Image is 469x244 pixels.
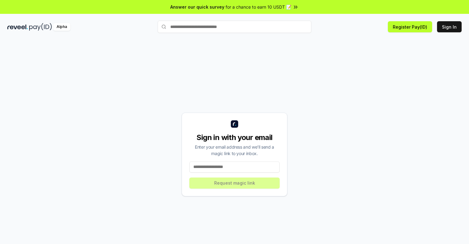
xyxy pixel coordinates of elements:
img: logo_small [231,120,238,128]
img: pay_id [29,23,52,31]
button: Sign In [437,21,462,32]
span: for a chance to earn 10 USDT 📝 [226,4,291,10]
img: reveel_dark [7,23,28,31]
div: Alpha [53,23,70,31]
div: Enter your email address and we’ll send a magic link to your inbox. [189,144,280,157]
div: Sign in with your email [189,133,280,142]
button: Register Pay(ID) [388,21,432,32]
span: Answer our quick survey [170,4,224,10]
